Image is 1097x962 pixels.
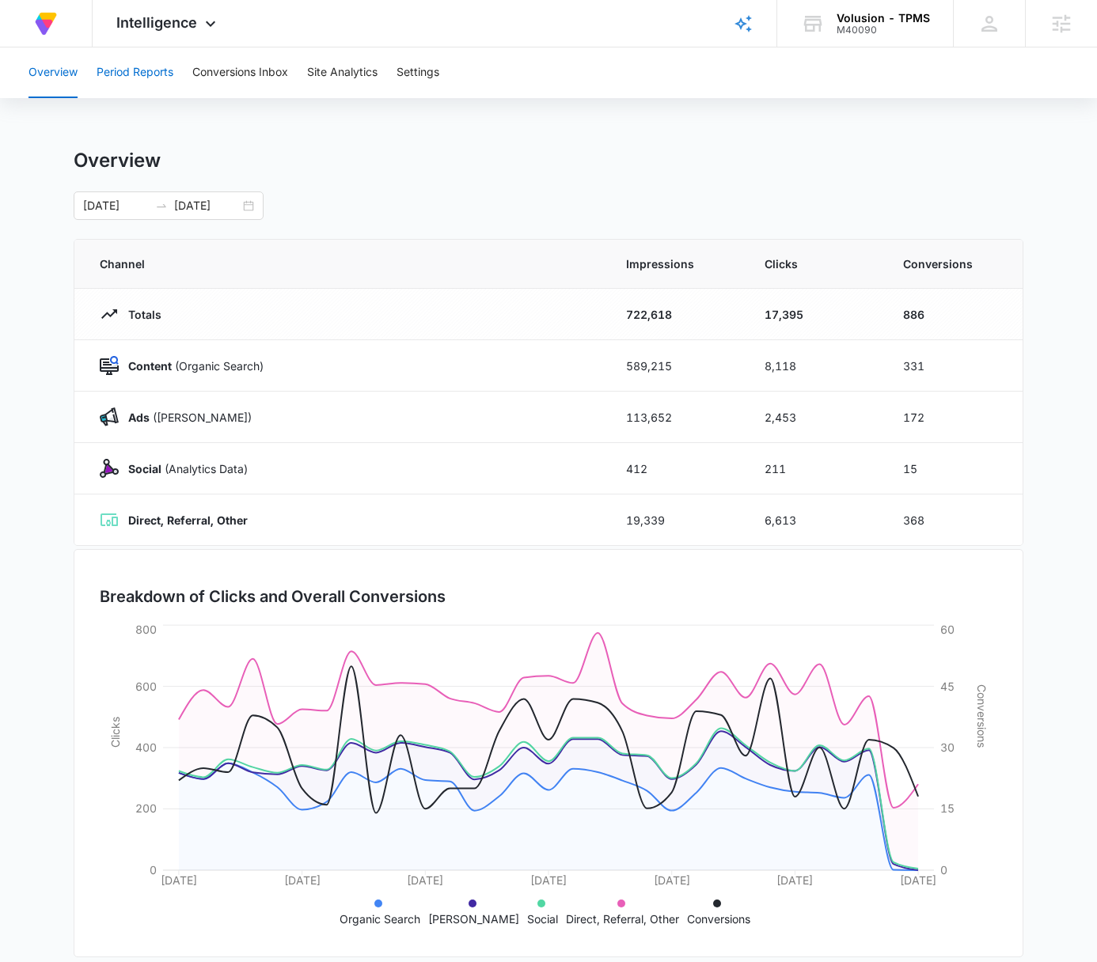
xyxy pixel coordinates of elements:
span: Intelligence [116,14,197,31]
input: End date [174,197,240,214]
td: 331 [884,340,1023,392]
h3: Breakdown of Clicks and Overall Conversions [100,585,446,608]
div: v 4.0.25 [44,25,78,38]
td: 19,339 [607,494,746,546]
img: tab_keywords_by_traffic_grey.svg [158,92,170,104]
tspan: [DATE] [530,873,567,887]
tspan: Clicks [108,717,122,748]
tspan: [DATE] [284,873,321,887]
img: Volusion [32,9,60,38]
tspan: [DATE] [776,873,813,887]
div: Keywords by Traffic [175,93,267,104]
img: logo_orange.svg [25,25,38,38]
td: 172 [884,392,1023,443]
button: Site Analytics [307,47,378,98]
tspan: 0 [940,863,947,877]
span: to [155,199,168,212]
img: Content [100,356,119,375]
img: Social [100,459,119,478]
img: tab_domain_overview_orange.svg [43,92,55,104]
tspan: [DATE] [900,873,936,887]
p: Conversions [687,911,750,927]
td: 2,453 [746,392,884,443]
td: 368 [884,494,1023,546]
div: Domain: [DOMAIN_NAME] [41,41,174,54]
span: swap-right [155,199,168,212]
td: 8,118 [746,340,884,392]
tspan: [DATE] [407,873,443,887]
div: account name [837,12,930,25]
span: Channel [100,256,588,272]
tspan: [DATE] [161,873,197,887]
tspan: 400 [135,740,157,754]
td: 412 [607,443,746,494]
span: Impressions [626,256,727,272]
tspan: 30 [940,740,955,754]
tspan: 800 [135,623,157,636]
td: 589,215 [607,340,746,392]
span: Clicks [765,256,865,272]
strong: Direct, Referral, Other [128,513,248,527]
button: Overview [28,47,78,98]
tspan: 0 [150,863,157,877]
tspan: 45 [940,680,955,693]
div: Domain Overview [60,93,142,104]
span: Conversions [903,256,997,272]
tspan: 15 [940,801,955,815]
input: Start date [83,197,149,214]
button: Settings [397,47,439,98]
p: (Organic Search) [119,358,264,374]
img: website_grey.svg [25,41,38,54]
tspan: 200 [135,801,157,815]
p: Totals [119,306,161,323]
td: 113,652 [607,392,746,443]
p: Organic Search [340,911,420,927]
strong: Ads [128,411,150,424]
tspan: 60 [940,623,955,636]
button: Period Reports [97,47,173,98]
strong: Content [128,359,172,373]
p: ([PERSON_NAME]) [119,409,252,426]
td: 886 [884,289,1023,340]
button: Conversions Inbox [192,47,288,98]
p: Social [527,911,558,927]
p: Direct, Referral, Other [566,911,679,927]
td: 17,395 [746,289,884,340]
td: 722,618 [607,289,746,340]
p: [PERSON_NAME] [428,911,519,927]
strong: Social [128,462,161,475]
div: account id [837,25,930,36]
img: Ads [100,407,119,426]
td: 15 [884,443,1023,494]
h1: Overview [74,149,161,172]
tspan: 600 [135,680,157,693]
p: (Analytics Data) [119,460,248,477]
td: 211 [746,443,884,494]
tspan: Conversions [975,684,989,748]
td: 6,613 [746,494,884,546]
tspan: [DATE] [654,873,690,887]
